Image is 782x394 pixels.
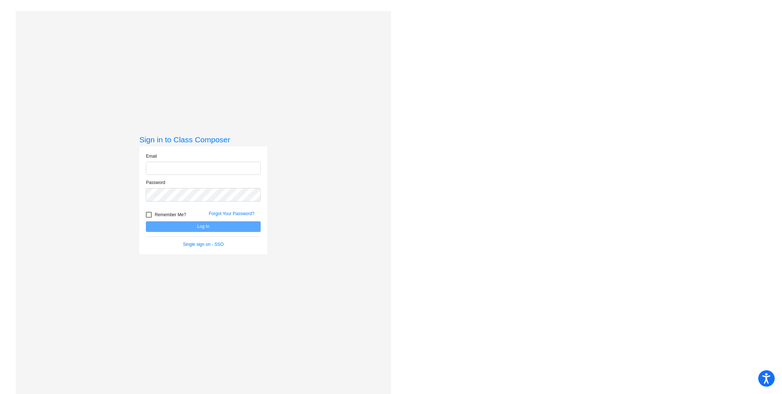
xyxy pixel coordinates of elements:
label: Password [146,179,165,186]
button: Log In [146,221,261,232]
a: Single sign on - SSO [183,242,223,247]
a: Forgot Your Password? [209,211,254,216]
label: Email [146,153,157,160]
h3: Sign in to Class Composer [139,135,267,144]
span: Remember Me? [155,210,186,219]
